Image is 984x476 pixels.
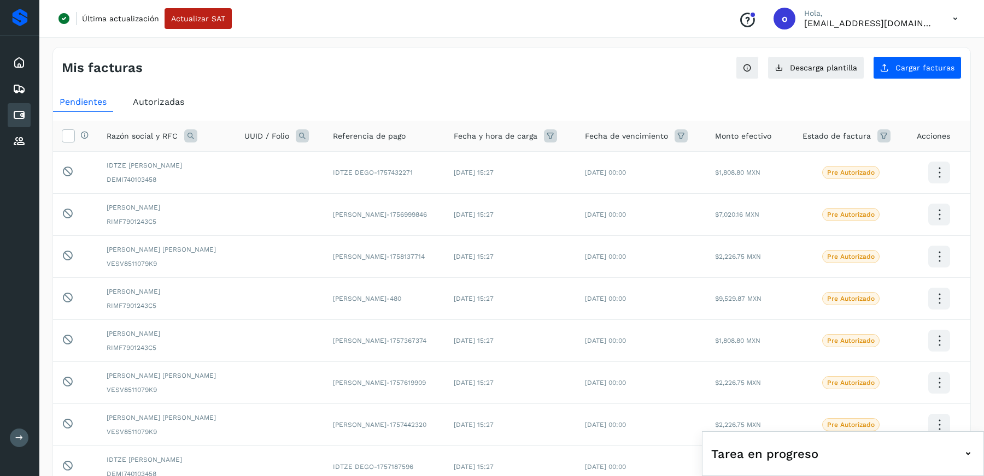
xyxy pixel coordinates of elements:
[585,337,626,344] span: [DATE] 00:00
[8,103,31,127] div: Cuentas por pagar
[585,295,626,302] span: [DATE] 00:00
[333,421,426,429] span: [PERSON_NAME]-1757442320
[333,253,425,260] span: [PERSON_NAME]-1758137714
[107,175,227,185] span: DEMI740103458
[454,169,494,176] span: [DATE] 15:27
[454,130,537,142] span: Fecha y hora de carga
[827,211,875,218] p: Pre Autorizado
[333,211,427,218] span: [PERSON_NAME]-1756999846
[585,130,668,142] span: Fecha de vencimiento
[107,217,227,227] span: RIMF7901243C5
[333,463,413,471] span: IDTZE DEGO-1757187596
[454,379,494,386] span: [DATE] 15:27
[711,441,975,467] div: Tarea en progreso
[333,379,426,386] span: [PERSON_NAME]-1757619909
[62,60,143,76] h4: Mis facturas
[107,455,227,465] span: IDTZE [PERSON_NAME]
[585,211,626,218] span: [DATE] 00:00
[8,77,31,101] div: Embarques
[585,463,626,471] span: [DATE] 00:00
[827,169,875,176] p: Pre Autorizado
[790,64,857,72] span: Descarga plantilla
[454,337,494,344] span: [DATE] 15:27
[107,287,227,296] span: [PERSON_NAME]
[715,337,760,344] span: $1,808.80 MXN
[107,160,227,170] span: IDTZE [PERSON_NAME]
[768,56,864,79] button: Descarga plantilla
[454,421,494,429] span: [DATE] 15:27
[333,337,426,344] span: [PERSON_NAME]-1757367374
[107,413,227,423] span: [PERSON_NAME] [PERSON_NAME]
[873,56,962,79] button: Cargar facturas
[917,130,950,142] span: Acciones
[585,379,626,386] span: [DATE] 00:00
[454,211,494,218] span: [DATE] 15:27
[333,130,406,142] span: Referencia de pago
[107,343,227,353] span: RIMF7901243C5
[107,245,227,254] span: [PERSON_NAME] [PERSON_NAME]
[82,14,159,23] p: Última actualización
[827,379,875,386] p: Pre Autorizado
[165,8,232,29] button: Actualizar SAT
[715,130,771,142] span: Monto efectivo
[715,379,761,386] span: $2,226.75 MXN
[133,97,184,107] span: Autorizadas
[60,97,107,107] span: Pendientes
[454,463,494,471] span: [DATE] 15:27
[895,64,954,72] span: Cargar facturas
[585,253,626,260] span: [DATE] 00:00
[8,51,31,75] div: Inicio
[715,169,760,176] span: $1,808.80 MXN
[827,253,875,260] p: Pre Autorizado
[107,301,227,311] span: RIMF7901243C5
[585,421,626,429] span: [DATE] 00:00
[107,385,227,395] span: VESV8511079K9
[107,427,227,437] span: VESV8511079K9
[244,130,289,142] span: UUID / Folio
[804,9,935,18] p: Hola,
[171,15,225,22] span: Actualizar SAT
[803,130,871,142] span: Estado de factura
[107,371,227,380] span: [PERSON_NAME] [PERSON_NAME]
[804,18,935,28] p: oscar.onestprod@solvento.mx
[454,253,494,260] span: [DATE] 15:27
[107,259,227,269] span: VESV8511079K9
[715,295,762,302] span: $9,529.87 MXN
[715,253,761,260] span: $2,226.75 MXN
[827,421,875,429] p: Pre Autorizado
[107,329,227,338] span: [PERSON_NAME]
[827,295,875,302] p: Pre Autorizado
[107,203,227,212] span: [PERSON_NAME]
[333,169,413,176] span: IDTZE DEGO-1757432271
[333,295,401,302] span: [PERSON_NAME]-480
[715,211,759,218] span: $7,020.16 MXN
[827,337,875,344] p: Pre Autorizado
[107,130,178,142] span: Razón social y RFC
[711,445,818,463] span: Tarea en progreso
[585,169,626,176] span: [DATE] 00:00
[715,421,761,429] span: $2,226.75 MXN
[454,295,494,302] span: [DATE] 15:27
[8,129,31,153] div: Proveedores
